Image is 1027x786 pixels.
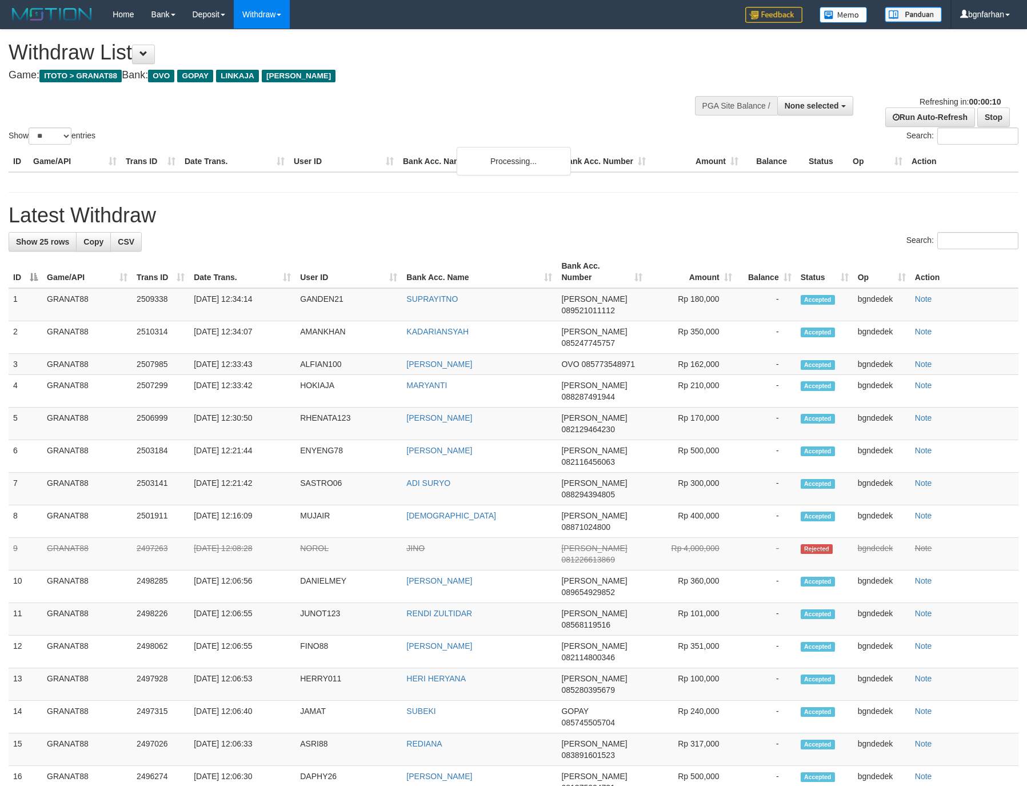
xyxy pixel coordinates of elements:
img: panduan.png [885,7,942,22]
td: GRANAT88 [42,668,132,701]
th: Bank Acc. Number [558,151,650,172]
span: [PERSON_NAME] [561,609,627,618]
td: - [737,375,796,408]
th: Op [848,151,907,172]
td: [DATE] 12:34:14 [189,288,295,321]
th: Balance [743,151,804,172]
td: GRANAT88 [42,288,132,321]
td: ASRI88 [295,733,402,766]
td: Rp 500,000 [647,440,737,473]
td: HERRY011 [295,668,402,701]
td: 2503141 [132,473,189,505]
td: bgndedek [853,701,910,733]
span: Copy 083891601523 to clipboard [561,751,614,760]
td: [DATE] 12:08:28 [189,538,295,570]
td: - [737,570,796,603]
a: [PERSON_NAME] [406,360,472,369]
span: GOPAY [177,70,213,82]
td: GRANAT88 [42,440,132,473]
th: Date Trans.: activate to sort column ascending [189,256,295,288]
a: Note [915,674,932,683]
td: 10 [9,570,42,603]
h1: Latest Withdraw [9,204,1018,227]
span: Accepted [801,360,835,370]
td: - [737,440,796,473]
th: Game/API [29,151,121,172]
td: - [737,505,796,538]
th: Action [910,256,1018,288]
td: JAMAT [295,701,402,733]
th: Trans ID: activate to sort column ascending [132,256,189,288]
td: bgndedek [853,288,910,321]
td: [DATE] 12:21:44 [189,440,295,473]
span: ITOTO > GRANAT88 [39,70,122,82]
td: Rp 400,000 [647,505,737,538]
a: Note [915,413,932,422]
td: GRANAT88 [42,570,132,603]
td: [DATE] 12:06:33 [189,733,295,766]
th: ID [9,151,29,172]
td: Rp 180,000 [647,288,737,321]
span: Accepted [801,642,835,652]
span: Rejected [801,544,833,554]
span: Copy 085247745757 to clipboard [561,338,614,348]
span: Copy 089654929852 to clipboard [561,588,614,597]
a: RENDI ZULTIDAR [406,609,472,618]
td: bgndedek [853,570,910,603]
td: 14 [9,701,42,733]
td: 2497026 [132,733,189,766]
span: [PERSON_NAME] [561,478,627,488]
span: OVO [561,360,579,369]
span: Accepted [801,446,835,456]
td: Rp 300,000 [647,473,737,505]
td: [DATE] 12:06:40 [189,701,295,733]
td: [DATE] 12:06:55 [189,603,295,636]
td: - [737,288,796,321]
th: Bank Acc. Name [398,151,558,172]
span: Copy 088294394805 to clipboard [561,490,614,499]
th: Status [804,151,848,172]
td: Rp 162,000 [647,354,737,375]
td: - [737,636,796,668]
div: PGA Site Balance / [695,96,777,115]
span: Accepted [801,328,835,337]
td: [DATE] 12:06:56 [189,570,295,603]
span: Accepted [801,772,835,782]
a: Note [915,294,932,304]
td: Rp 101,000 [647,603,737,636]
span: [PERSON_NAME] [561,511,627,520]
td: Rp 317,000 [647,733,737,766]
a: Note [915,327,932,336]
td: 2 [9,321,42,354]
span: Copy 082129464230 to clipboard [561,425,614,434]
td: 15 [9,733,42,766]
th: Action [907,151,1018,172]
span: OVO [148,70,174,82]
a: [DEMOGRAPHIC_DATA] [406,511,496,520]
a: Note [915,739,932,748]
td: GRANAT88 [42,321,132,354]
td: 9 [9,538,42,570]
label: Show entries [9,127,95,145]
th: User ID: activate to sort column ascending [295,256,402,288]
td: bgndedek [853,668,910,701]
a: Note [915,641,932,651]
td: - [737,733,796,766]
td: GRANAT88 [42,603,132,636]
td: [DATE] 12:33:43 [189,354,295,375]
td: 5 [9,408,42,440]
img: Feedback.jpg [745,7,802,23]
a: ADI SURYO [406,478,450,488]
td: Rp 360,000 [647,570,737,603]
td: 2497315 [132,701,189,733]
img: Button%20Memo.svg [820,7,868,23]
a: Show 25 rows [9,232,77,252]
td: FINO88 [295,636,402,668]
span: [PERSON_NAME] [561,413,627,422]
a: [PERSON_NAME] [406,446,472,455]
a: CSV [110,232,142,252]
a: JINO [406,544,425,553]
td: GRANAT88 [42,354,132,375]
span: None selected [785,101,839,110]
span: [PERSON_NAME] [262,70,335,82]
